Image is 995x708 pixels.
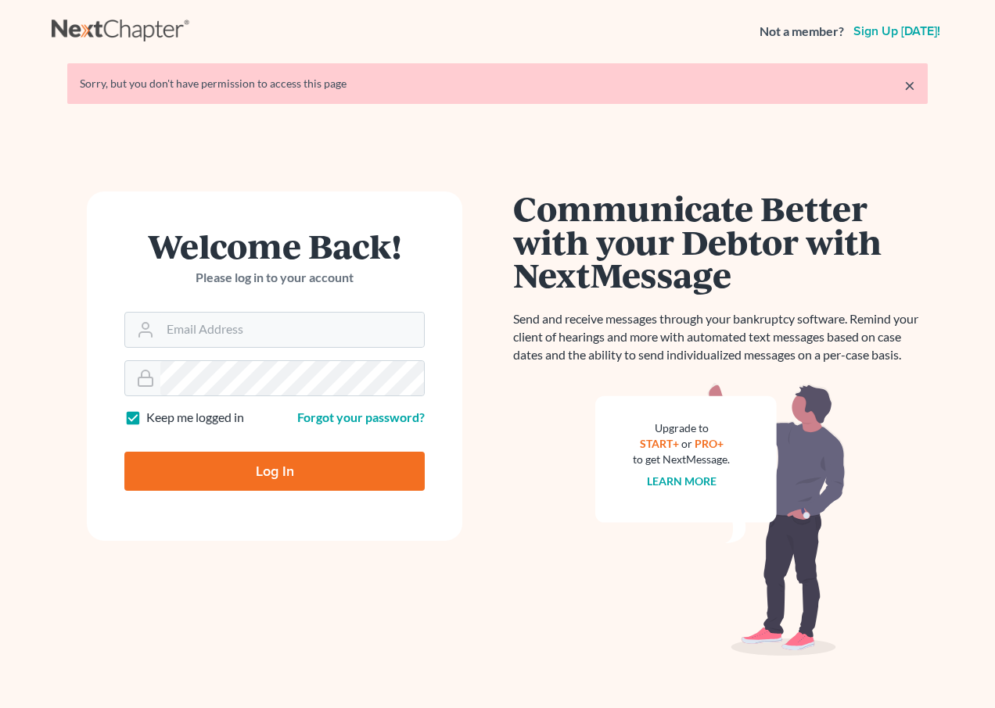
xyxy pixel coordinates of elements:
[513,191,928,291] h1: Communicate Better with your Debtor with NextMessage
[695,437,724,450] a: PRO+
[124,269,425,287] p: Please log in to your account
[681,437,692,450] span: or
[647,474,717,488] a: Learn more
[850,25,943,38] a: Sign up [DATE]!
[124,452,425,491] input: Log In
[595,383,846,656] img: nextmessage_bg-59042aed3d76b12b5cd301f8e5b87938c9018125f34e5fa2b7a6b67550977c72.svg
[124,229,425,263] h1: Welcome Back!
[760,23,844,41] strong: Not a member?
[513,310,928,364] p: Send and receive messages through your bankruptcy software. Remind your client of hearings and mo...
[633,452,730,467] div: to get NextMessage.
[904,76,915,95] a: ×
[146,409,244,427] label: Keep me logged in
[297,409,425,424] a: Forgot your password?
[640,437,679,450] a: START+
[633,420,730,436] div: Upgrade to
[80,76,915,91] div: Sorry, but you don't have permission to access this page
[160,313,424,347] input: Email Address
